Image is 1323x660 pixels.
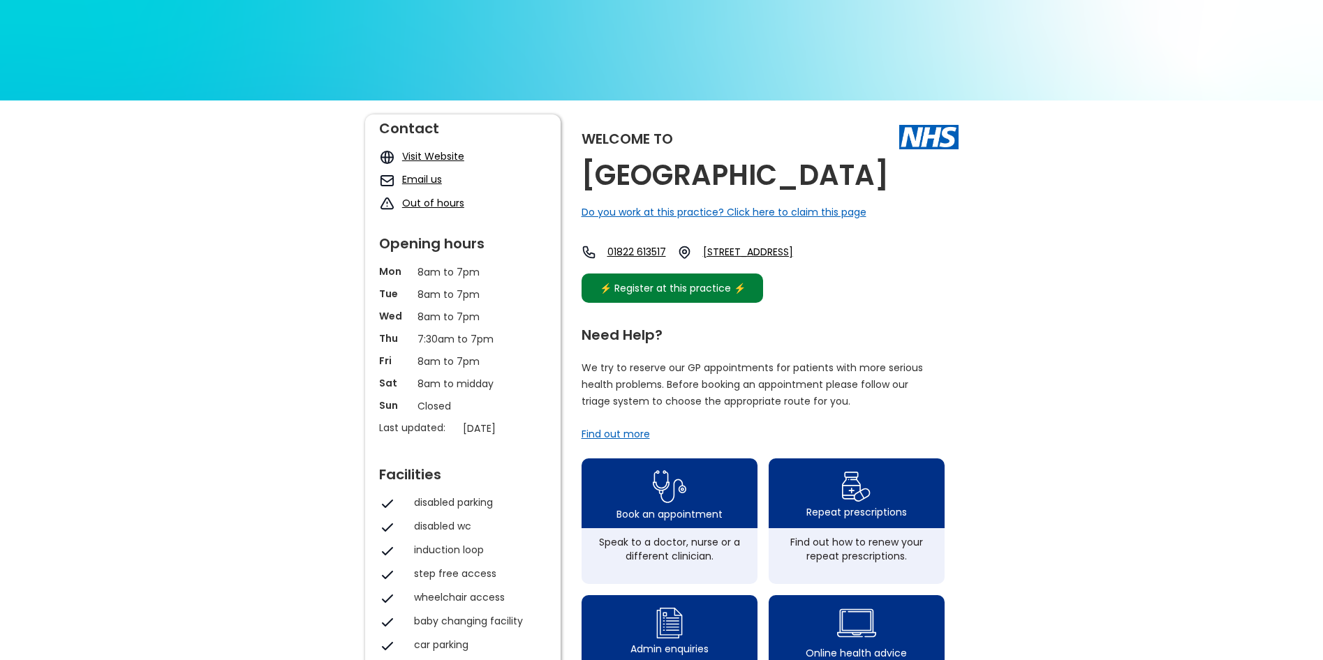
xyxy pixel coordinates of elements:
[417,354,508,369] p: 8am to 7pm
[414,567,540,580] div: step free access
[414,519,540,533] div: disabled wc
[806,505,907,519] div: Repeat prescriptions
[379,172,395,188] img: mail icon
[417,331,508,347] p: 7:30am to 7pm
[593,280,753,296] div: ⚡️ Register at this practice ⚡️
[414,614,540,628] div: baby changing facility
[582,321,945,342] div: Need Help?
[414,543,540,557] div: induction loop
[841,468,871,505] img: repeat prescription icon
[630,642,709,656] div: Admin enquiries
[654,604,685,642] img: admin enquiry icon
[653,466,686,507] img: book appointment icon
[414,590,540,604] div: wheelchair access
[899,125,959,149] img: The NHS logo
[402,149,464,163] a: Visit Website
[417,398,508,414] p: Closed
[769,458,945,584] a: repeat prescription iconRepeat prescriptionsFind out how to renew your repeat prescriptions.
[402,196,464,210] a: Out of hours
[379,196,395,212] img: exclamation icon
[582,273,763,303] a: ⚡️ Register at this practice ⚡️
[417,376,508,391] p: 8am to midday
[402,172,442,186] a: Email us
[379,149,395,165] img: globe icon
[616,507,723,521] div: Book an appointment
[379,264,411,278] p: Mon
[806,646,907,660] div: Online health advice
[837,600,876,646] img: health advice icon
[417,309,508,324] p: 8am to 7pm
[582,245,596,260] img: telephone icon
[582,160,889,191] h2: [GEOGRAPHIC_DATA]
[379,354,411,368] p: Fri
[703,245,820,260] a: [STREET_ADDRESS]
[582,427,650,441] a: Find out more
[379,421,456,435] p: Last updated:
[379,460,547,481] div: Facilities
[677,245,692,260] img: practice location icon
[379,398,411,412] p: Sun
[582,458,757,584] a: book appointment icon Book an appointmentSpeak to a doctor, nurse or a different clinician.
[379,309,411,323] p: Wed
[582,205,866,219] a: Do you work at this practice? Click here to claim this page
[417,264,508,280] p: 8am to 7pm
[379,230,547,250] div: Opening hours
[589,535,751,563] div: Speak to a doctor, nurse or a different clinician.
[463,421,554,436] p: [DATE]
[414,495,540,509] div: disabled parking
[417,287,508,302] p: 8am to 7pm
[379,114,547,135] div: Contact
[607,245,666,260] a: 01822 613517
[379,376,411,390] p: Sat
[414,638,540,652] div: car parking
[379,287,411,301] p: Tue
[582,132,673,146] div: Welcome to
[776,535,938,563] div: Find out how to renew your repeat prescriptions.
[582,359,924,410] p: We try to reserve our GP appointments for patients with more serious health problems. Before book...
[379,331,411,345] p: Thu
